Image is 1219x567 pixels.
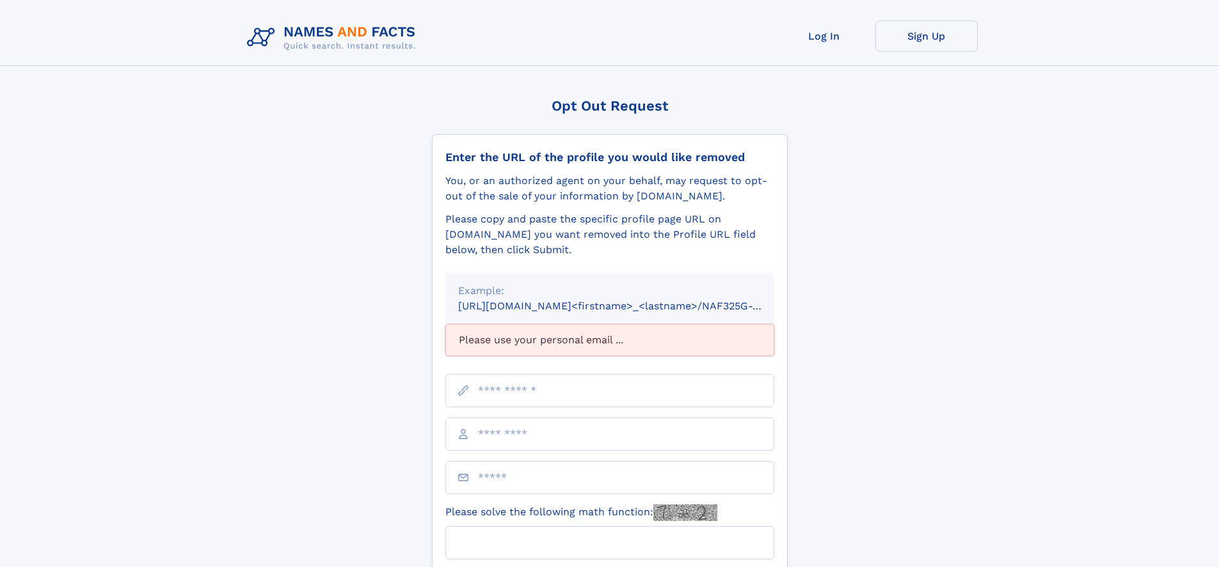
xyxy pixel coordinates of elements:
a: Sign Up [875,20,978,52]
div: Enter the URL of the profile you would like removed [445,150,774,164]
small: [URL][DOMAIN_NAME]<firstname>_<lastname>/NAF325G-xxxxxxxx [458,300,799,312]
div: Opt Out Request [432,98,788,114]
div: You, or an authorized agent on your behalf, may request to opt-out of the sale of your informatio... [445,173,774,204]
img: Logo Names and Facts [242,20,426,55]
a: Log In [773,20,875,52]
div: Example: [458,283,761,299]
div: Please copy and paste the specific profile page URL on [DOMAIN_NAME] you want removed into the Pr... [445,212,774,258]
div: Please use your personal email ... [445,324,774,356]
label: Please solve the following math function: [445,504,717,521]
